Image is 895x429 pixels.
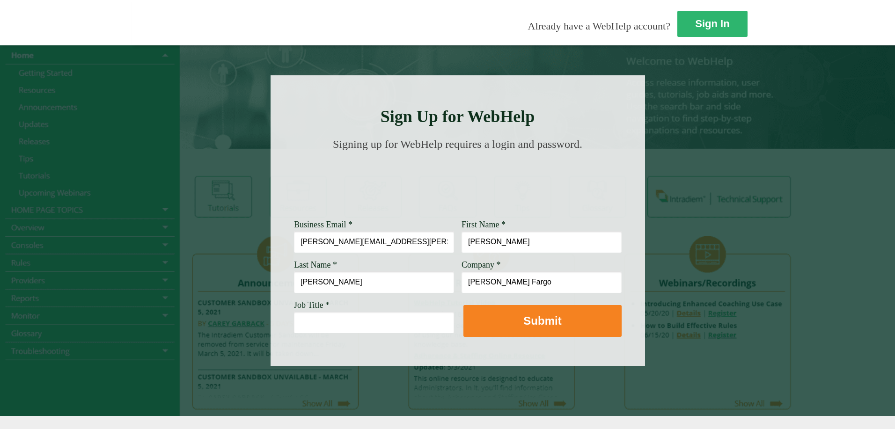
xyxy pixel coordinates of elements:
[462,260,501,269] span: Company *
[695,18,729,29] strong: Sign In
[300,160,616,207] img: Need Credentials? Sign up below. Have Credentials? Use the sign-in button.
[528,20,670,32] span: Already have a WebHelp account?
[333,138,582,150] span: Signing up for WebHelp requires a login and password.
[294,300,330,310] span: Job Title *
[463,305,622,337] button: Submit
[294,260,337,269] span: Last Name *
[523,314,561,327] strong: Submit
[462,220,506,229] span: First Name *
[677,11,748,37] a: Sign In
[294,220,352,229] span: Business Email *
[381,107,535,126] strong: Sign Up for WebHelp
